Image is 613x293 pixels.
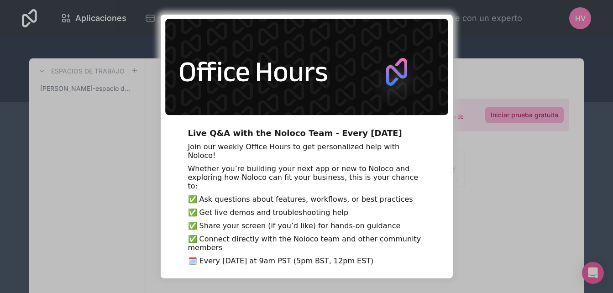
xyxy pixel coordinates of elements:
[188,208,349,217] span: ✅ Get live demos and troubleshooting help
[188,128,402,138] span: Live Q&A with the Noloco Team - Every [DATE]
[188,164,419,190] span: Whether you’re building your next app or new to Noloco and exploring how Noloco can fit your busi...
[188,235,421,252] span: ✅ Connect directly with the Noloco team and other community members
[188,256,374,265] span: 🗓️ Every [DATE] at 9am PST (5pm BST, 12pm EST)
[188,195,413,204] span: ✅ Ask questions about features, workflows, or best practices
[188,221,401,230] span: ✅ Share your screen (if you’d like) for hands-on guidance
[165,19,448,115] img: 5446233340985343.png
[188,142,400,160] span: Join our weekly Office Hours to get personalized help with Noloco!
[161,15,453,278] div: entering modal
